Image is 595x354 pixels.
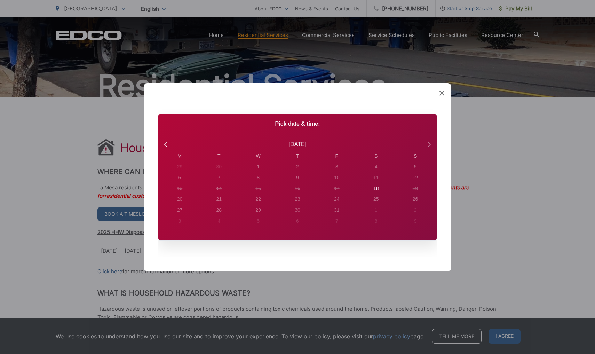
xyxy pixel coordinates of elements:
div: 30 [295,206,300,214]
div: 3 [178,217,181,225]
div: 31 [334,206,340,214]
div: 9 [296,174,299,181]
div: S [356,152,396,159]
div: 8 [257,174,260,181]
div: 8 [375,217,378,225]
div: 2 [296,163,299,171]
div: 5 [414,163,417,171]
div: 23 [295,196,300,203]
p: Pick date & time: [158,119,437,128]
div: 17 [334,185,340,192]
div: 7 [217,174,220,181]
div: 29 [177,163,183,171]
div: 15 [255,185,261,192]
div: 25 [373,196,379,203]
div: 4 [217,217,220,225]
div: 16 [295,185,300,192]
div: 6 [178,174,181,181]
div: T [278,152,317,159]
div: [DATE] [289,140,306,148]
div: 30 [216,163,222,171]
div: 28 [216,206,222,214]
div: 5 [257,217,260,225]
div: 14 [216,185,222,192]
div: 9 [414,217,417,225]
div: 29 [255,206,261,214]
div: 20 [177,196,183,203]
div: 12 [413,174,418,181]
div: 2 [414,206,417,214]
div: 6 [296,217,299,225]
div: 10 [334,174,340,181]
div: 11 [373,174,379,181]
div: 24 [334,196,340,203]
div: M [160,152,199,159]
div: 19 [413,185,418,192]
div: 3 [335,163,338,171]
div: 26 [413,196,418,203]
div: 13 [177,185,183,192]
div: 7 [335,217,338,225]
div: T [199,152,239,159]
div: 18 [373,185,379,192]
div: 1 [257,163,260,171]
div: W [239,152,278,159]
div: 1 [375,206,378,214]
div: 22 [255,196,261,203]
div: 27 [177,206,183,214]
div: 21 [216,196,222,203]
div: 4 [375,163,378,171]
div: S [396,152,435,159]
div: F [317,152,356,159]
